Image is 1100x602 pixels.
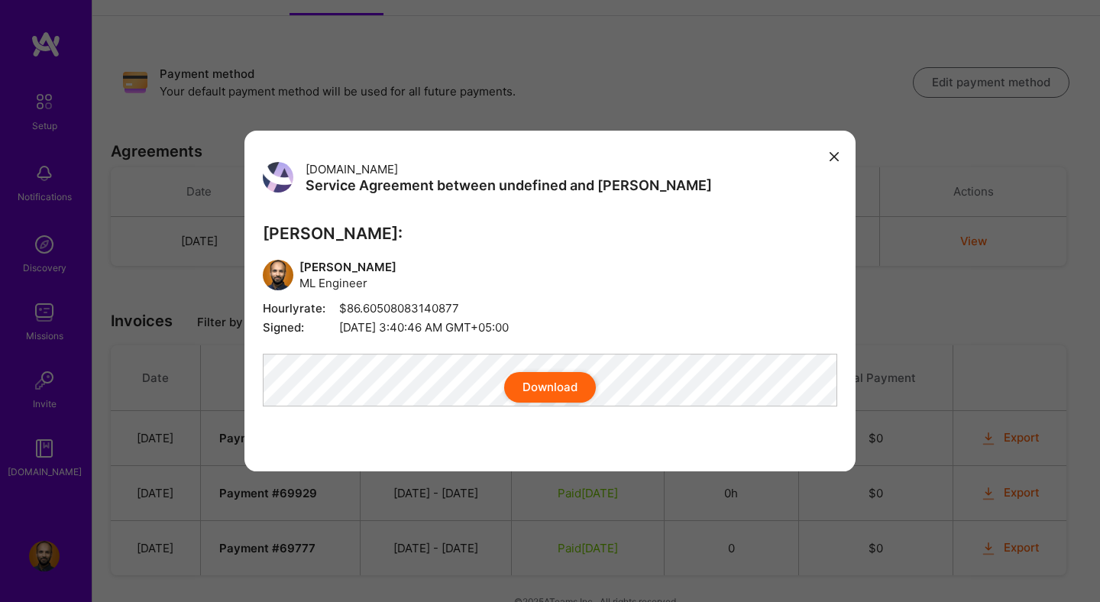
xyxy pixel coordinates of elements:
[299,259,396,275] span: [PERSON_NAME]
[244,131,856,471] div: modal
[263,224,837,243] h3: [PERSON_NAME]:
[299,275,396,291] span: ML Engineer
[263,162,293,193] img: User Avatar
[263,300,339,316] span: Hourly rate:
[263,300,837,316] span: $86.60508083140877
[830,152,839,161] i: icon Close
[504,372,596,403] button: Download
[306,177,712,194] h3: Service Agreement between undefined and [PERSON_NAME]
[263,319,837,335] span: [DATE] 3:40:46 AM GMT+05:00
[263,260,293,290] img: User Avatar
[306,162,398,176] span: [DOMAIN_NAME]
[263,319,339,335] span: Signed:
